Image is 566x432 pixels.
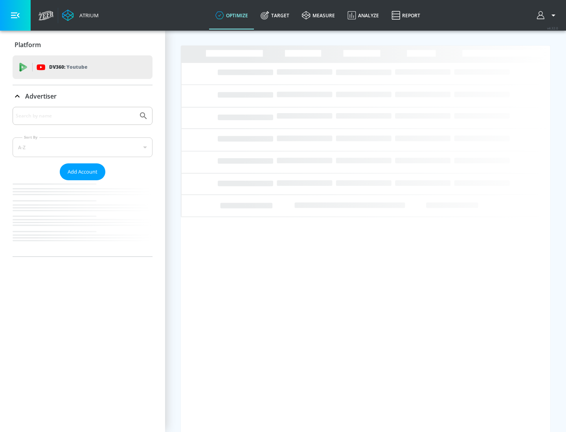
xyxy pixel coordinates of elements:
[13,34,153,56] div: Platform
[76,12,99,19] div: Atrium
[13,55,153,79] div: DV360: Youtube
[66,63,87,71] p: Youtube
[254,1,296,29] a: Target
[25,92,57,101] p: Advertiser
[62,9,99,21] a: Atrium
[15,40,41,49] p: Platform
[13,107,153,256] div: Advertiser
[547,26,558,30] span: v 4.32.0
[209,1,254,29] a: optimize
[49,63,87,71] p: DV360:
[16,111,135,121] input: Search by name
[13,180,153,256] nav: list of Advertiser
[13,137,153,157] div: A-Z
[13,85,153,107] div: Advertiser
[60,163,105,180] button: Add Account
[296,1,341,29] a: measure
[68,167,97,176] span: Add Account
[385,1,426,29] a: Report
[22,135,39,140] label: Sort By
[341,1,385,29] a: Analyze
